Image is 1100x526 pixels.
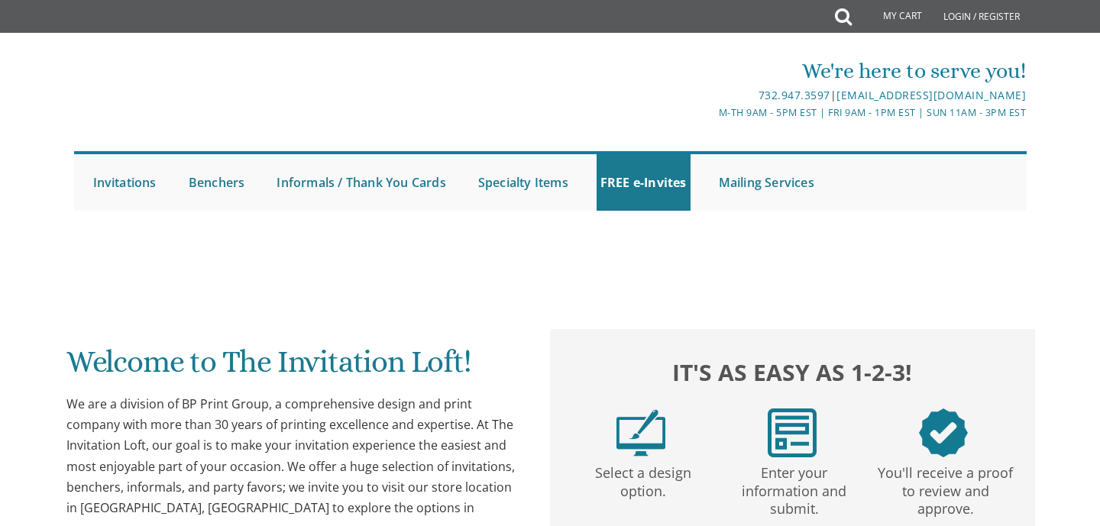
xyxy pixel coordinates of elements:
[722,457,867,518] p: Enter your information and submit.
[597,154,691,211] a: FREE e-Invites
[89,154,160,211] a: Invitations
[616,408,665,457] img: step1.png
[392,56,1026,86] div: We're here to serve you!
[768,408,817,457] img: step2.png
[919,408,968,457] img: step3.png
[392,105,1026,121] div: M-Th 9am - 5pm EST | Fri 9am - 1pm EST | Sun 11am - 3pm EST
[836,88,1026,102] a: [EMAIL_ADDRESS][DOMAIN_NAME]
[850,2,933,32] a: My Cart
[873,457,1018,518] p: You'll receive a proof to review and approve.
[185,154,249,211] a: Benchers
[273,154,449,211] a: Informals / Thank You Cards
[474,154,572,211] a: Specialty Items
[571,457,716,501] p: Select a design option.
[392,86,1026,105] div: |
[715,154,818,211] a: Mailing Services
[66,345,520,390] h1: Welcome to The Invitation Loft!
[759,88,830,102] a: 732.947.3597
[565,355,1019,389] h2: It's as easy as 1-2-3!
